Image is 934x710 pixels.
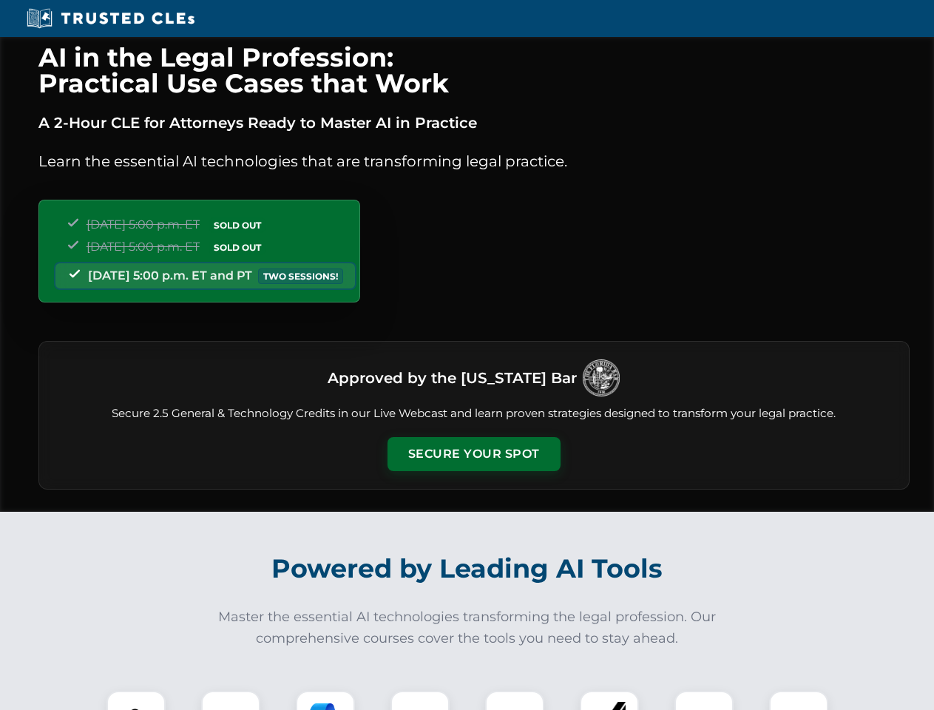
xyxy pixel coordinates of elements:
p: Secure 2.5 General & Technology Credits in our Live Webcast and learn proven strategies designed ... [57,405,891,422]
h1: AI in the Legal Profession: Practical Use Cases that Work [38,44,910,96]
span: [DATE] 5:00 p.m. ET [87,240,200,254]
span: [DATE] 5:00 p.m. ET [87,217,200,231]
span: SOLD OUT [209,217,266,233]
span: SOLD OUT [209,240,266,255]
p: Learn the essential AI technologies that are transforming legal practice. [38,149,910,173]
button: Secure Your Spot [388,437,561,471]
img: Logo [583,359,620,396]
p: A 2-Hour CLE for Attorneys Ready to Master AI in Practice [38,111,910,135]
h3: Approved by the [US_STATE] Bar [328,365,577,391]
img: Trusted CLEs [22,7,199,30]
p: Master the essential AI technologies transforming the legal profession. Our comprehensive courses... [209,606,726,649]
h2: Powered by Leading AI Tools [58,543,877,595]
